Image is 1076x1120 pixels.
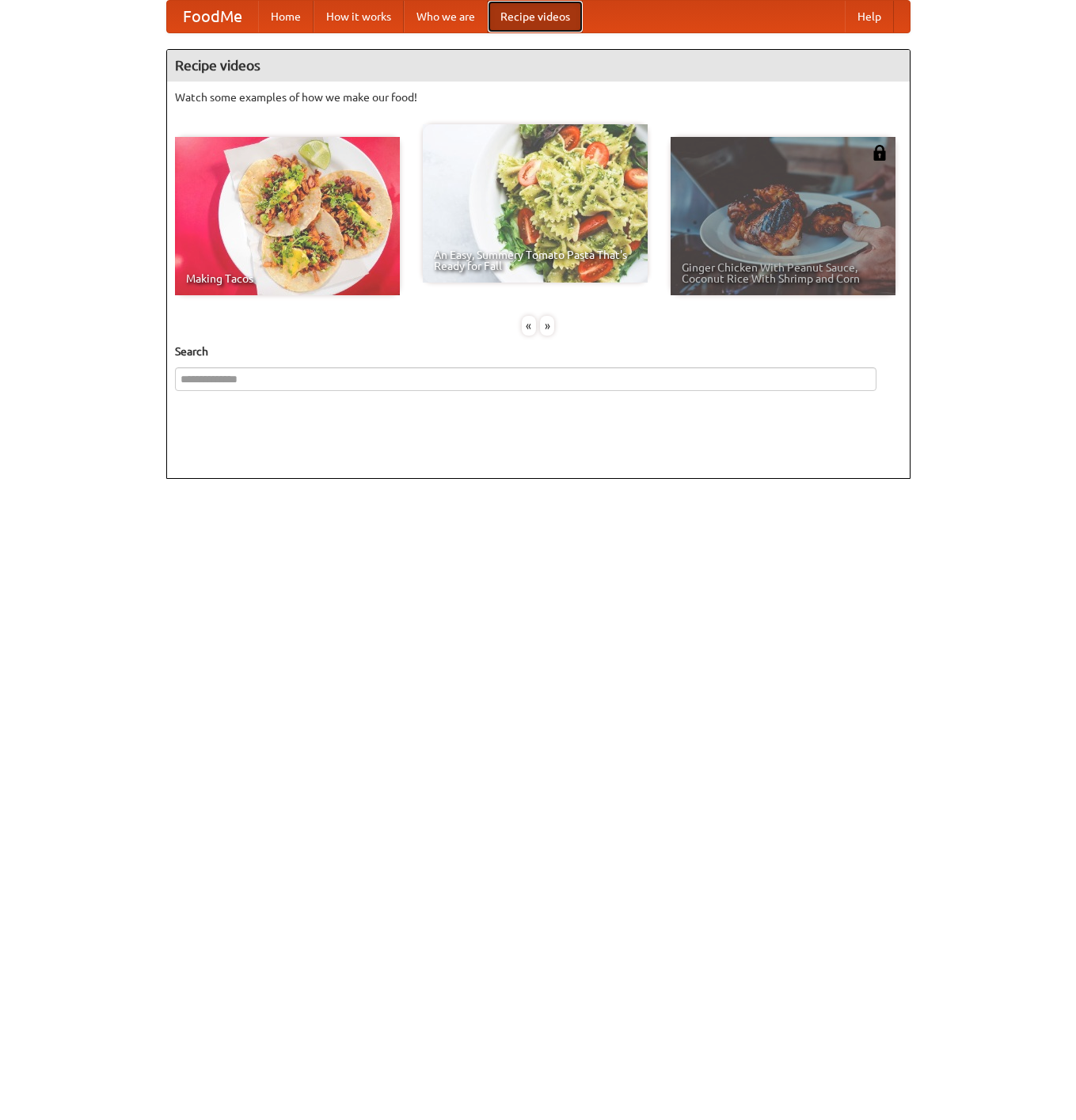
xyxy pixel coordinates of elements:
a: Help [845,1,894,32]
span: An Easy, Summery Tomato Pasta That's Ready for Fall [434,249,637,271]
div: « [522,316,536,336]
h5: Search [175,344,902,359]
h4: Recipe videos [167,50,910,82]
a: FoodMe [167,1,258,32]
a: Who we are [404,1,488,32]
a: How it works [314,1,404,32]
span: Making Tacos [186,273,389,284]
a: Home [258,1,314,32]
img: 483408.png [872,145,888,161]
div: » [540,316,554,336]
a: Recipe videos [488,1,583,32]
p: Watch some examples of how we make our food! [175,89,902,105]
a: An Easy, Summery Tomato Pasta That's Ready for Fall [423,124,648,283]
a: Making Tacos [175,137,400,295]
